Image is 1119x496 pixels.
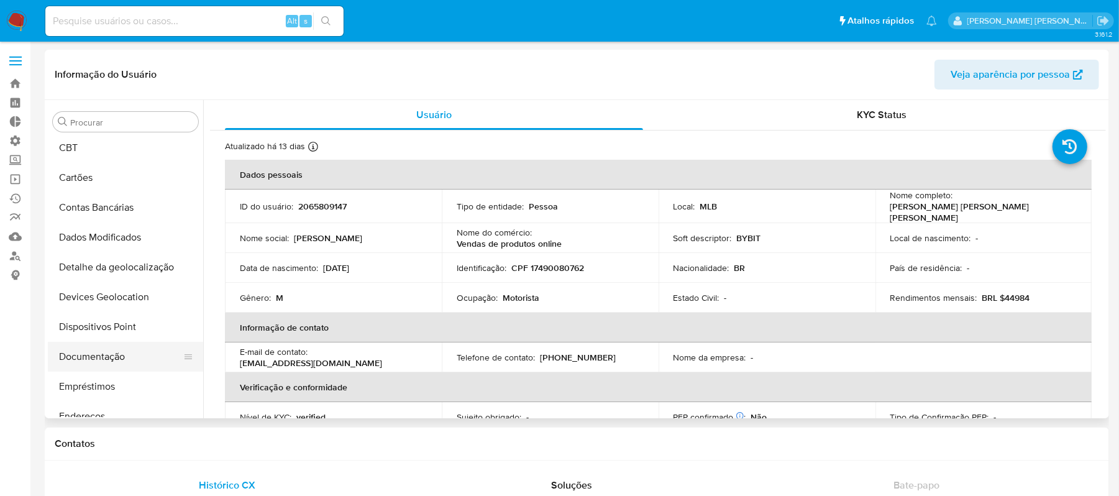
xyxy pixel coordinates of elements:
p: Gênero : [240,292,271,303]
span: Soluções [551,478,592,492]
p: 2065809147 [298,201,347,212]
p: Vendas de produtos online [457,238,562,249]
button: Endereços [48,402,203,431]
p: Motorista [503,292,539,303]
p: - [967,262,970,273]
input: Pesquise usuários ou casos... [45,13,344,29]
p: - [976,232,979,244]
button: CBT [48,133,203,163]
th: Informação de contato [225,313,1092,342]
p: E-mail de contato : [240,346,308,357]
p: BYBIT [737,232,761,244]
button: Dispositivos Point [48,312,203,342]
p: - [526,411,529,423]
p: Data de nascimento : [240,262,318,273]
p: Ocupação : [457,292,498,303]
p: Nacionalidade : [674,262,729,273]
p: Não [751,411,767,423]
button: Cartões [48,163,203,193]
span: Alt [287,15,297,27]
p: Nível de KYC : [240,411,291,423]
button: Devices Geolocation [48,282,203,312]
p: [EMAIL_ADDRESS][DOMAIN_NAME] [240,357,382,369]
span: KYC Status [857,108,907,122]
button: search-icon [313,12,339,30]
h1: Informação do Usuário [55,68,157,81]
p: Local de nascimento : [890,232,971,244]
p: BR [734,262,746,273]
p: Pessoa [529,201,558,212]
p: [PERSON_NAME] [PERSON_NAME] [PERSON_NAME] [890,201,1072,223]
button: Veja aparência por pessoa [934,60,1099,90]
th: Verificação e conformidade [225,372,1092,402]
p: CPF 17490080762 [511,262,584,273]
p: - [724,292,727,303]
p: verified [296,411,326,423]
p: Rendimentos mensais : [890,292,977,303]
p: - [751,352,754,363]
p: Nome completo : [890,190,953,201]
p: Nome da empresa : [674,352,746,363]
p: MLB [700,201,718,212]
p: M [276,292,283,303]
span: s [304,15,308,27]
p: BRL $44984 [982,292,1030,303]
h1: Contatos [55,438,1099,450]
p: ID do usuário : [240,201,293,212]
p: Identificação : [457,262,506,273]
span: Histórico CX [199,478,255,492]
a: Sair [1097,14,1110,27]
p: Local : [674,201,695,212]
p: Estado Civil : [674,292,719,303]
p: [PERSON_NAME] [294,232,362,244]
p: Soft descriptor : [674,232,732,244]
input: Procurar [70,117,193,128]
button: Documentação [48,342,193,372]
p: PEP confirmado : [674,411,746,423]
span: Usuário [416,108,452,122]
p: Tipo de Confirmação PEP : [890,411,989,423]
p: Atualizado há 13 dias [225,140,305,152]
p: [PHONE_NUMBER] [540,352,616,363]
p: País de residência : [890,262,962,273]
p: - [994,411,997,423]
p: Nome do comércio : [457,227,532,238]
p: Nome social : [240,232,289,244]
button: Dados Modificados [48,223,203,252]
a: Notificações [926,16,937,26]
span: Veja aparência por pessoa [951,60,1070,90]
button: Procurar [58,117,68,127]
button: Detalhe da geolocalização [48,252,203,282]
th: Dados pessoais [225,160,1092,190]
p: Tipo de entidade : [457,201,524,212]
button: Empréstimos [48,372,203,402]
span: Bate-papo [893,478,939,492]
span: Atalhos rápidos [847,14,914,27]
p: Telefone de contato : [457,352,535,363]
p: sergina.neta@mercadolivre.com [967,15,1093,27]
button: Contas Bancárias [48,193,203,223]
p: [DATE] [323,262,349,273]
p: Sujeito obrigado : [457,411,521,423]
